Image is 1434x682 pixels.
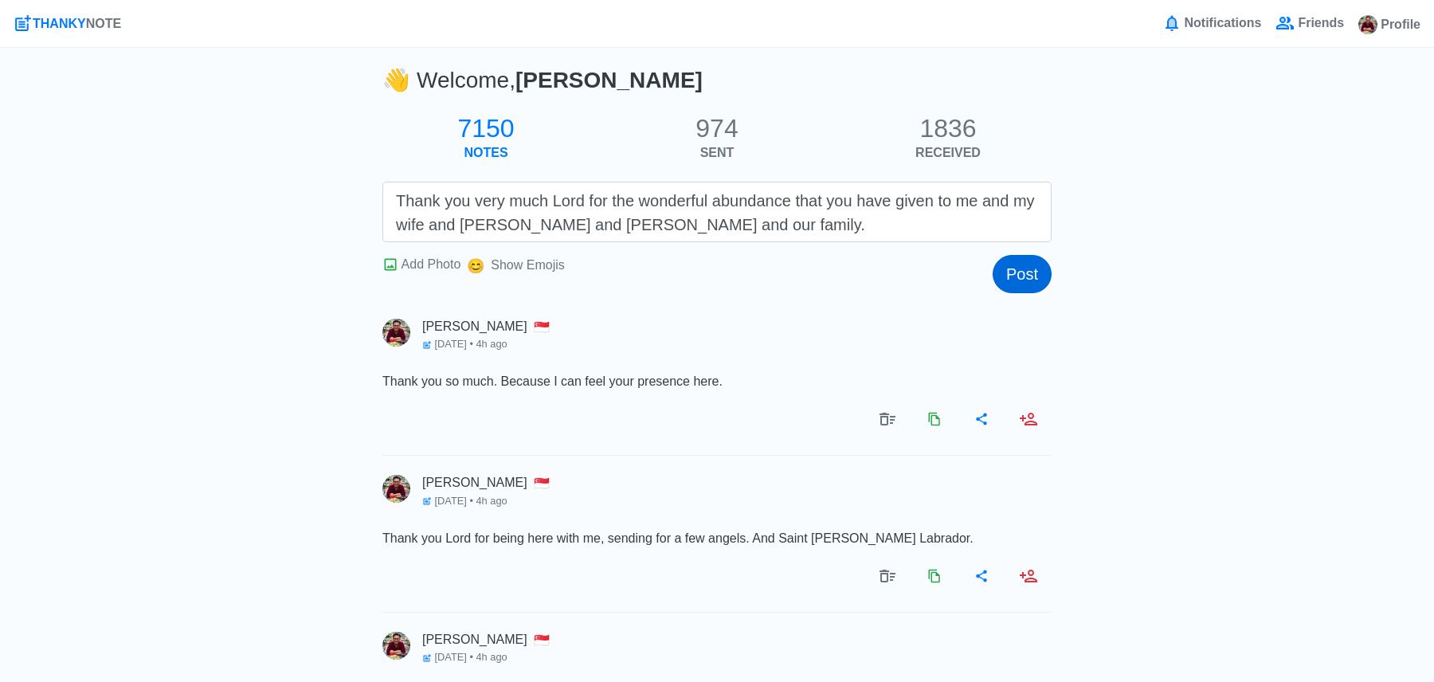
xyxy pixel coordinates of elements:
[422,632,550,647] h6: [PERSON_NAME]
[422,475,550,490] h6: [PERSON_NAME]
[601,143,833,163] p: SENT
[993,255,1052,293] button: Post
[467,258,484,274] span: smile
[382,182,1052,242] textarea: Thank you very much Lord for the wonderful abundance that you have given to me and my wife and [P...
[422,651,507,663] small: [DATE] •
[833,113,1064,143] h2: 1836
[422,632,550,647] a: [PERSON_NAME] 🇸🇬
[382,67,703,100] h3: Welcome,
[422,319,550,334] a: [PERSON_NAME] 🇸🇬
[370,113,601,143] h2: 7150
[1181,14,1262,33] span: Notifications
[422,319,550,334] h6: [PERSON_NAME]
[476,651,507,663] span: 4h ago
[381,63,414,96] span: wave
[515,68,703,92] b: [PERSON_NAME]
[1162,13,1263,33] a: Notifications
[33,14,121,33] div: THANKY
[534,635,550,646] span: 🇸🇬
[1275,13,1345,33] a: Friends
[534,322,550,333] span: 🇸🇬
[601,113,833,143] h2: 974
[422,338,507,350] small: [DATE] •
[491,256,564,275] div: Show Emojis
[370,143,601,163] p: NOTES
[534,478,550,489] span: 🇸🇬
[382,531,974,545] span: Thank you Lord for being here with me, sending for a few angels. And Saint [PERSON_NAME] Labrador.
[476,495,507,507] span: 4h ago
[833,143,1064,163] p: RECEIVED
[1295,14,1344,33] span: Friends
[422,475,550,490] a: [PERSON_NAME] 🇸🇬
[1377,15,1420,34] span: Profile
[1358,13,1421,35] a: Profile
[86,17,121,30] span: NOTE
[476,338,507,350] span: 4h ago
[402,257,461,271] span: Add Photo
[422,495,507,507] small: [DATE] •
[382,374,723,388] span: Thank you so much. Because I can feel your presence here.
